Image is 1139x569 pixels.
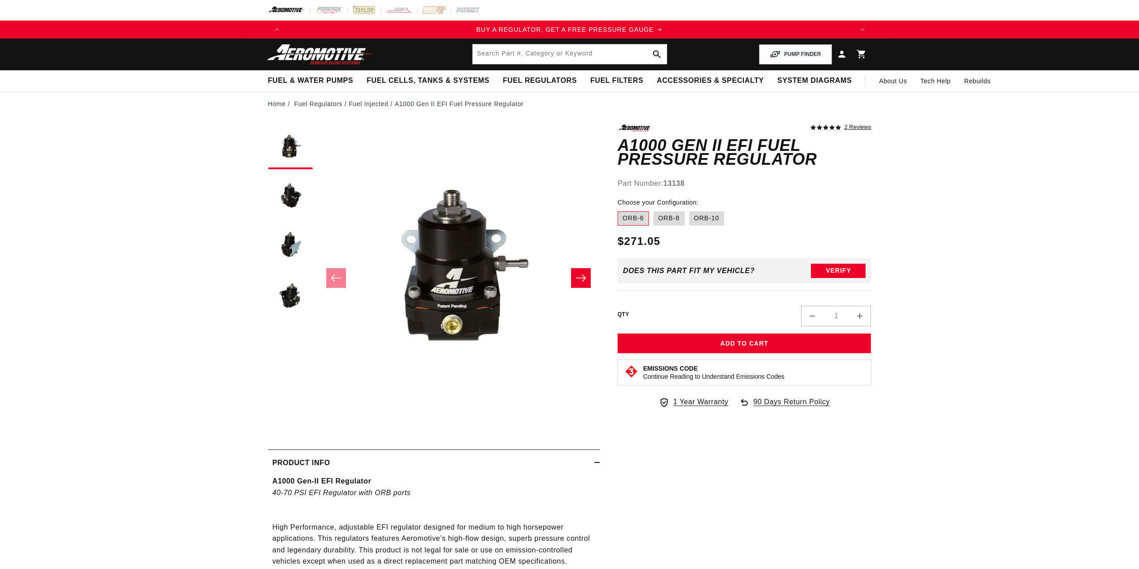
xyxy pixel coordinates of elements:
button: Emissions CodeContinue Reading to Understand Emissions Codes [643,364,785,381]
a: Home [268,99,286,109]
summary: Fuel Cells, Tanks & Systems [360,70,496,91]
span: System Diagrams [777,76,852,86]
div: Announcement [286,25,853,34]
h2: Product Info [273,457,330,469]
button: Load image 3 in gallery view [268,223,313,268]
span: Fuel & Water Pumps [268,76,354,86]
button: search button [647,44,667,64]
label: ORB-6 [618,211,649,226]
media-gallery: Gallery Viewer [268,124,600,431]
button: PUMP FINDER [759,44,832,64]
label: QTY [618,311,629,318]
span: Rebuilds [964,76,990,86]
input: Search by Part Number, Category or Keyword [473,44,667,64]
summary: System Diagrams [771,70,858,91]
span: 90 Days Return Policy [753,396,830,417]
li: Fuel Regulators [294,99,349,109]
span: Accessories & Specialty [657,76,764,86]
summary: Accessories & Specialty [650,70,771,91]
span: 1 Year Warranty [673,396,728,408]
summary: Fuel Filters [584,70,650,91]
button: Load image 4 in gallery view [268,272,313,317]
strong: Emissions Code [643,365,698,372]
div: Part Number: [618,178,871,189]
button: Translation missing: en.sections.announcements.previous_announcement [268,21,286,39]
span: BUY A REGULATOR, GET A FREE PRESSURE GAUGE [476,26,654,33]
legend: Choose your Configuration: [618,198,700,207]
span: $271.05 [618,233,661,249]
button: Load image 1 in gallery view [268,124,313,169]
a: 2 reviews [845,124,871,131]
div: Does This part fit My vehicle? [623,267,755,275]
strong: 13138 [663,180,685,187]
summary: Tech Help [914,70,958,92]
button: Add to Cart [618,334,871,354]
span: Fuel Regulators [503,76,576,86]
em: 40-70 PSI EFI Regulator with ORB ports [273,489,411,496]
span: Fuel Filters [590,76,644,86]
div: 1 of 4 [286,25,853,34]
span: Tech Help [921,76,951,86]
button: Slide left [326,268,346,288]
button: Load image 2 in gallery view [268,174,313,218]
a: BUY A REGULATOR, GET A FREE PRESSURE GAUGE [286,25,853,34]
button: Slide right [571,268,591,288]
slideshow-component: Translation missing: en.sections.announcements.announcement_bar [246,21,894,39]
summary: Product Info [268,450,600,476]
a: About Us [872,70,913,92]
span: About Us [879,77,907,85]
label: ORB-10 [689,211,725,226]
span: Fuel Cells, Tanks & Systems [367,76,489,86]
p: Continue Reading to Understand Emissions Codes [643,372,785,381]
nav: breadcrumbs [268,99,871,109]
button: Verify [811,264,866,278]
img: Aeromotive [264,44,376,65]
h1: A1000 Gen II EFI Fuel Pressure Regulator [618,138,871,167]
summary: Fuel Regulators [496,70,583,91]
strong: A1000 Gen-II EFI Regulator [273,477,371,485]
a: 1 Year Warranty [659,396,728,408]
a: 90 Days Return Policy [739,396,830,417]
label: ORB-8 [653,211,685,226]
li: Fuel Injected [349,99,395,109]
summary: Fuel & Water Pumps [261,70,360,91]
img: Emissions code [624,364,639,379]
button: Translation missing: en.sections.announcements.next_announcement [853,21,871,39]
summary: Rebuilds [957,70,997,92]
li: A1000 Gen II EFI Fuel Pressure Regulator [395,99,524,109]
